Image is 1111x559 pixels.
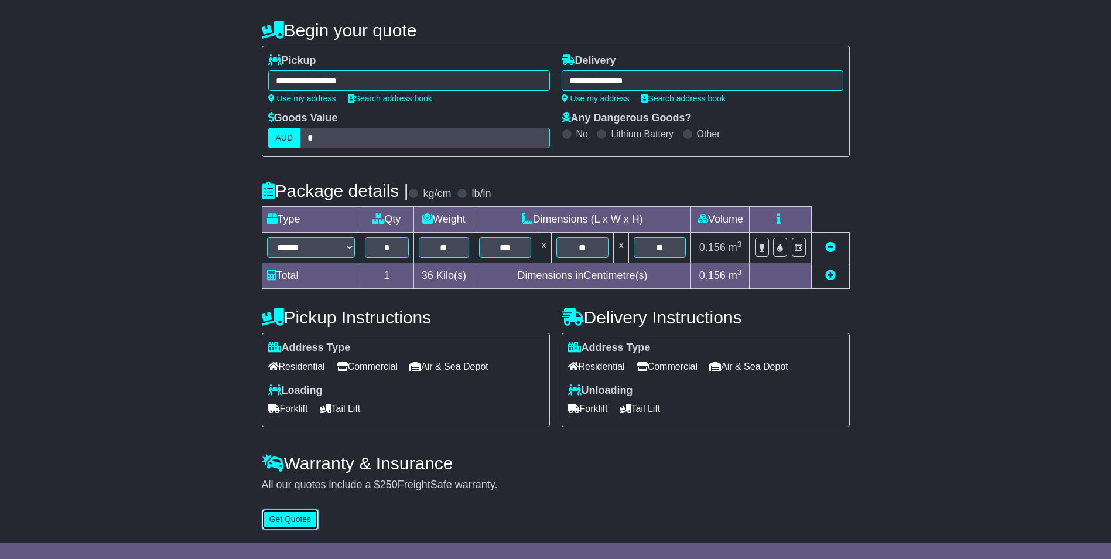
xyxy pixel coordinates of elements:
[268,400,308,418] span: Forklift
[568,400,608,418] span: Forklift
[320,400,361,418] span: Tail Lift
[262,181,409,200] h4: Package details |
[348,94,432,103] a: Search address book
[262,479,850,492] div: All our quotes include a $ FreightSafe warranty.
[699,241,726,253] span: 0.156
[576,128,588,139] label: No
[697,128,720,139] label: Other
[474,207,691,233] td: Dimensions (L x W x H)
[620,400,661,418] span: Tail Lift
[262,308,550,327] h4: Pickup Instructions
[360,263,414,289] td: 1
[337,357,398,376] span: Commercial
[262,263,360,289] td: Total
[568,384,633,397] label: Unloading
[423,188,451,200] label: kg/cm
[474,263,691,289] td: Dimensions in Centimetre(s)
[380,479,398,490] span: 250
[268,94,336,103] a: Use my address
[614,233,629,263] td: x
[268,128,301,148] label: AUD
[562,308,850,327] h4: Delivery Instructions
[262,509,319,530] button: Get Quotes
[414,207,474,233] td: Weight
[262,454,850,473] h4: Warranty & Insurance
[422,270,433,281] span: 36
[268,54,316,67] label: Pickup
[268,112,338,125] label: Goods Value
[825,270,836,281] a: Add new item
[637,357,698,376] span: Commercial
[737,268,742,277] sup: 3
[699,270,726,281] span: 0.156
[409,357,488,376] span: Air & Sea Depot
[268,342,351,355] label: Address Type
[262,207,360,233] td: Type
[562,54,616,67] label: Delivery
[729,241,742,253] span: m
[568,342,651,355] label: Address Type
[709,357,788,376] span: Air & Sea Depot
[471,188,491,200] label: lb/in
[568,357,625,376] span: Residential
[641,94,726,103] a: Search address book
[825,241,836,253] a: Remove this item
[262,21,850,40] h4: Begin your quote
[268,357,325,376] span: Residential
[562,112,692,125] label: Any Dangerous Goods?
[611,128,674,139] label: Lithium Battery
[268,384,323,397] label: Loading
[414,263,474,289] td: Kilo(s)
[737,240,742,248] sup: 3
[536,233,551,263] td: x
[691,207,750,233] td: Volume
[562,94,630,103] a: Use my address
[729,270,742,281] span: m
[360,207,414,233] td: Qty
